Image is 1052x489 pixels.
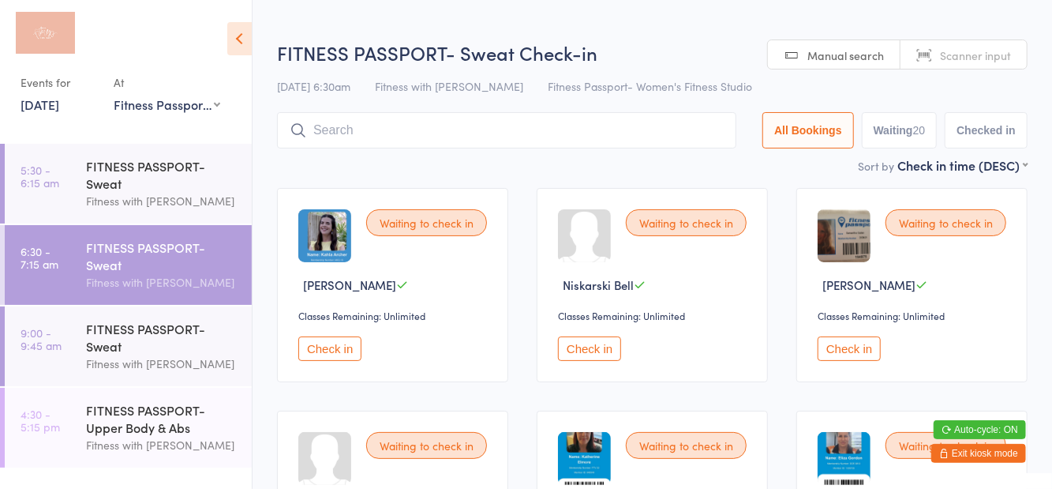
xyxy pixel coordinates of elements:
[277,39,1028,66] h2: FITNESS PASSPORT- Sweat Check-in
[298,209,351,262] img: image1719894527.png
[86,355,238,373] div: Fitness with [PERSON_NAME]
[858,158,894,174] label: Sort by
[818,337,881,361] button: Check in
[563,276,634,293] span: Niskarski Bell
[818,209,870,262] img: image1650745548.png
[885,209,1006,236] div: Waiting to check in
[818,309,1011,322] div: Classes Remaining: Unlimited
[16,12,75,54] img: Fitness with Zoe
[114,70,220,96] div: At
[885,432,1006,459] div: Waiting to check in
[21,70,98,96] div: Events for
[21,326,62,352] time: 9:00 - 9:45 am
[21,96,59,113] a: [DATE]
[5,388,252,468] a: 4:30 -5:15 pmFITNESS PASSPORT- Upper Body & AbsFitness with [PERSON_NAME]
[818,432,870,485] img: image1746172173.png
[626,209,747,236] div: Waiting to check in
[86,320,238,355] div: FITNESS PASSPORT- Sweat
[626,432,747,459] div: Waiting to check in
[86,239,238,273] div: FITNESS PASSPORT- Sweat
[5,225,252,305] a: 6:30 -7:15 amFITNESS PASSPORT- SweatFitness with [PERSON_NAME]
[558,432,611,485] img: image1737336760.png
[558,337,621,361] button: Check in
[21,164,59,189] time: 5:30 - 6:15 am
[21,245,58,270] time: 6:30 - 7:15 am
[913,124,926,137] div: 20
[558,309,751,322] div: Classes Remaining: Unlimited
[114,96,220,113] div: Fitness Passport- Women's Fitness Studio
[86,192,238,210] div: Fitness with [PERSON_NAME]
[86,401,238,436] div: FITNESS PASSPORT- Upper Body & Abs
[548,78,752,94] span: Fitness Passport- Women's Fitness Studio
[934,420,1026,439] button: Auto-cycle: ON
[897,156,1028,174] div: Check in time (DESC)
[945,112,1028,149] button: Checked in
[5,307,252,386] a: 9:00 -9:45 amFITNESS PASSPORT- SweatFitness with [PERSON_NAME]
[931,444,1026,463] button: Exit kiosk mode
[86,436,238,454] div: Fitness with [PERSON_NAME]
[21,408,60,433] time: 4:30 - 5:15 pm
[862,112,938,149] button: Waiting20
[86,273,238,292] div: Fitness with [PERSON_NAME]
[366,432,487,459] div: Waiting to check in
[366,209,487,236] div: Waiting to check in
[298,337,361,361] button: Check in
[940,47,1011,63] span: Scanner input
[277,112,736,149] input: Search
[807,47,884,63] span: Manual search
[298,309,492,322] div: Classes Remaining: Unlimited
[822,276,915,293] span: [PERSON_NAME]
[5,144,252,224] a: 5:30 -6:15 amFITNESS PASSPORT- SweatFitness with [PERSON_NAME]
[303,276,396,293] span: [PERSON_NAME]
[86,157,238,192] div: FITNESS PASSPORT- Sweat
[277,78,350,94] span: [DATE] 6:30am
[762,112,854,149] button: All Bookings
[375,78,523,94] span: Fitness with [PERSON_NAME]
